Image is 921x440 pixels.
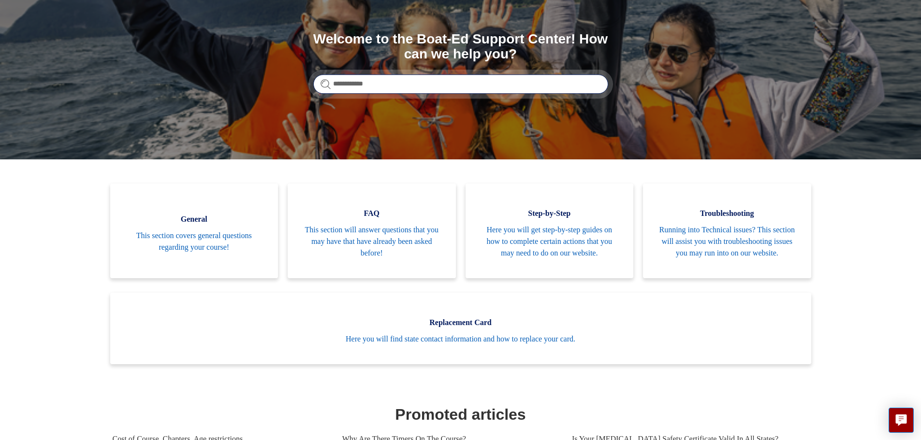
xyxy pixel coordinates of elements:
span: Troubleshooting [658,208,797,219]
a: Step-by-Step Here you will get step-by-step guides on how to complete certain actions that you ma... [466,184,634,278]
input: Search [313,74,608,94]
span: Running into Technical issues? This section will assist you with troubleshooting issues you may r... [658,224,797,259]
a: General This section covers general questions regarding your course! [110,184,278,278]
span: FAQ [302,208,441,219]
h1: Promoted articles [113,403,809,426]
span: Here you will find state contact information and how to replace your card. [125,333,797,345]
button: Live chat [889,408,914,433]
a: FAQ This section will answer questions that you may have that have already been asked before! [288,184,456,278]
span: Here you will get step-by-step guides on how to complete certain actions that you may need to do ... [480,224,619,259]
a: Troubleshooting Running into Technical issues? This section will assist you with troubleshooting ... [643,184,811,278]
span: Step-by-Step [480,208,619,219]
span: Replacement Card [125,317,797,328]
span: General [125,213,264,225]
h1: Welcome to the Boat-Ed Support Center! How can we help you? [313,32,608,62]
a: Replacement Card Here you will find state contact information and how to replace your card. [110,293,811,364]
span: This section will answer questions that you may have that have already been asked before! [302,224,441,259]
span: This section covers general questions regarding your course! [125,230,264,253]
